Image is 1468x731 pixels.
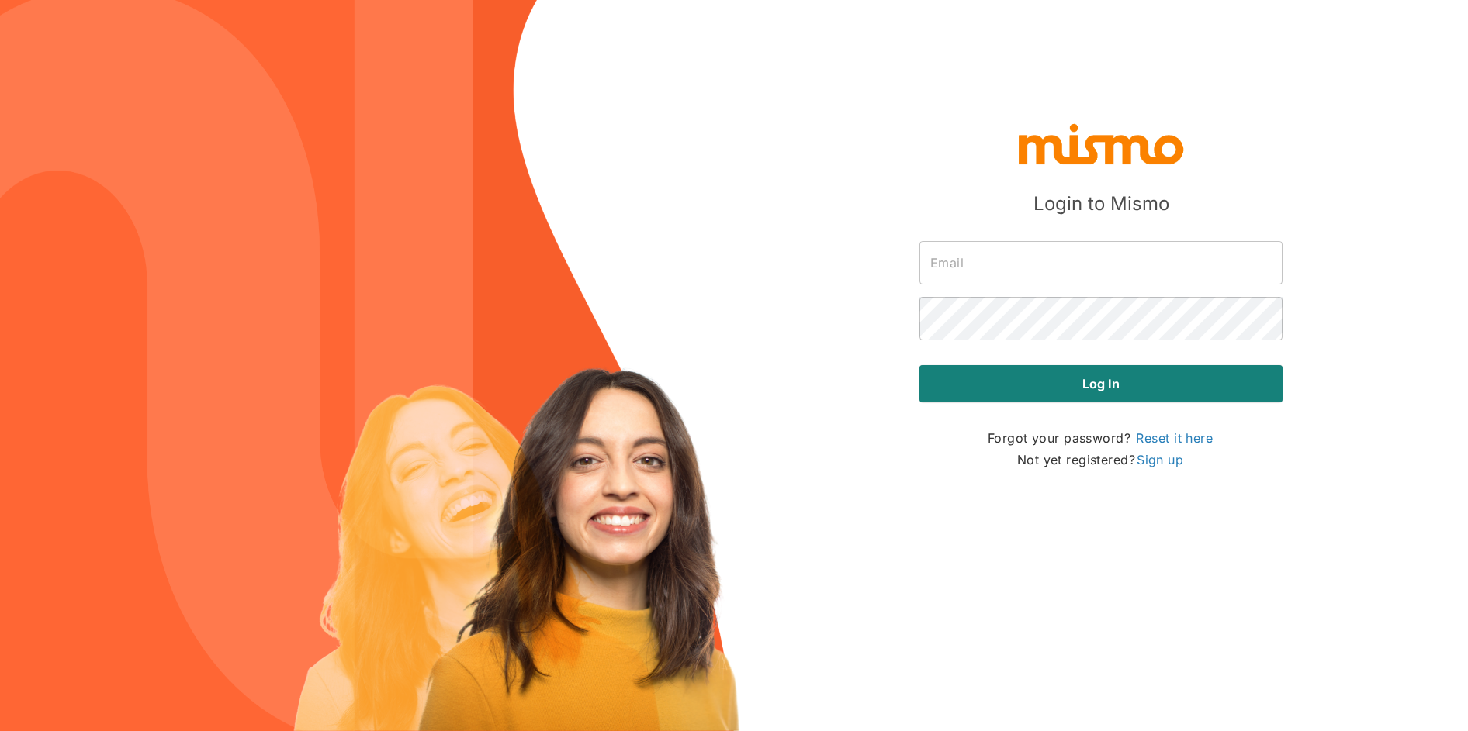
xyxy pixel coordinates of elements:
[919,365,1283,402] button: Log in
[1016,120,1186,167] img: logo
[1135,450,1185,469] a: Sign up
[1017,449,1185,471] p: Not yet registered?
[988,427,1214,449] p: Forgot your password?
[919,241,1283,284] input: Email
[1134,429,1214,447] a: Reset it here
[1033,191,1169,216] h5: Login to Mismo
